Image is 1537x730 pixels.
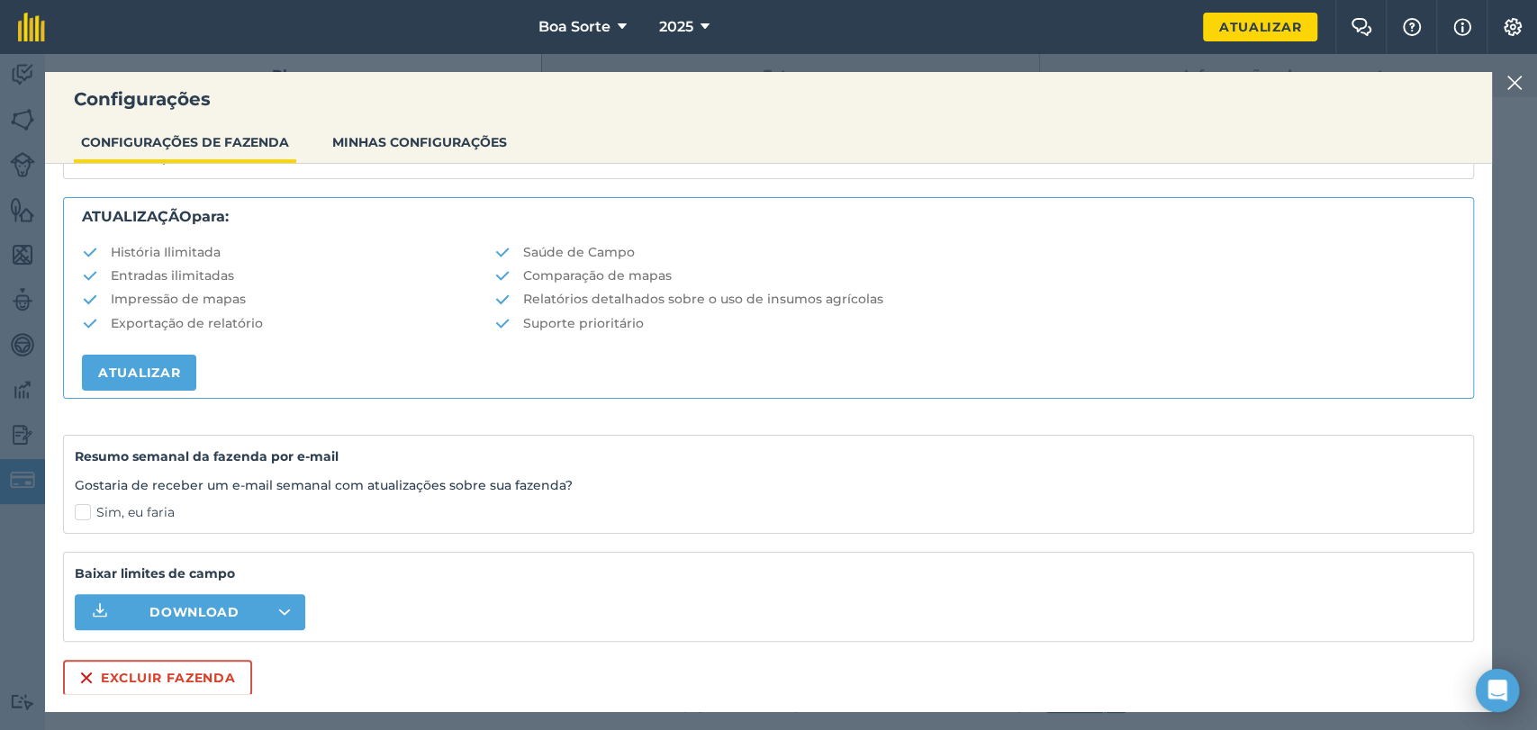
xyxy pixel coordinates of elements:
[79,667,94,689] img: svg+xml;base64,PHN2ZyB4bWxucz0iaHR0cDovL3d3dy53My5vcmcvMjAwMC9zdmciIHdpZHRoPSIxNiIgaGVpZ2h0PSIyNC...
[523,315,644,331] font: Suporte prioritário
[111,315,263,331] font: Exportação de relatório
[75,149,790,166] font: Isso inclui mapeamento da fazenda, histórico de trabalho e notas de 30 dias e rastreamento de até...
[1219,19,1301,35] font: Atualizar
[659,18,693,35] font: 2025
[81,134,289,150] font: CONFIGURAÇÕES DE FAZENDA
[111,291,246,307] font: Impressão de mapas
[63,660,252,696] button: Excluir fazenda
[523,244,635,260] font: Saúde de Campo
[75,477,573,493] font: Gostaria de receber um e-mail semanal com atualizações sobre sua fazenda?
[538,18,610,35] font: Boa Sorte
[111,244,221,260] font: História Ilimitada
[1506,72,1523,94] img: svg+xml;base64,PHN2ZyB4bWxucz0iaHR0cDovL3d3dy53My5vcmcvMjAwMC9zdmciIHdpZHRoPSIyMiIgaGVpZ2h0PSIzMC...
[82,355,196,391] a: Atualizar
[523,267,672,284] font: Comparação de mapas
[1476,669,1519,712] div: Abra o Intercom Messenger
[75,594,305,630] button: Download
[96,504,175,520] font: Sim, eu faria
[192,208,229,225] font: para:
[332,134,507,150] font: MINHAS CONFIGURAÇÕES
[74,125,296,159] button: CONFIGURAÇÕES DE FAZENDA
[1351,18,1372,36] img: Dois balões de fala sobrepostos ao balão da esquerda na frente
[82,208,192,225] font: ATUALIZAÇÃO
[18,13,45,41] img: Logotipo fieldmargin
[98,365,180,381] font: Atualizar
[523,291,883,307] font: Relatórios detalhados sobre o uso de insumos agrícolas
[1401,18,1423,36] img: Um ícone de ponto de interrogação
[101,670,236,686] font: Excluir fazenda
[74,88,211,110] font: Configurações
[111,267,234,284] font: Entradas ilimitadas
[149,604,240,620] font: Download
[1453,16,1471,38] img: svg+xml;base64,PHN2ZyB4bWxucz0iaHR0cDovL3d3dy53My5vcmcvMjAwMC9zdmciIHdpZHRoPSIxNyIgaGVpZ2h0PSIxNy...
[75,565,235,581] font: Baixar limites de campo
[325,125,514,159] button: MINHAS CONFIGURAÇÕES
[75,448,339,464] font: Resumo semanal da fazenda por e-mail
[1502,18,1523,36] img: Um ícone de engrenagem
[1203,13,1317,41] a: Atualizar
